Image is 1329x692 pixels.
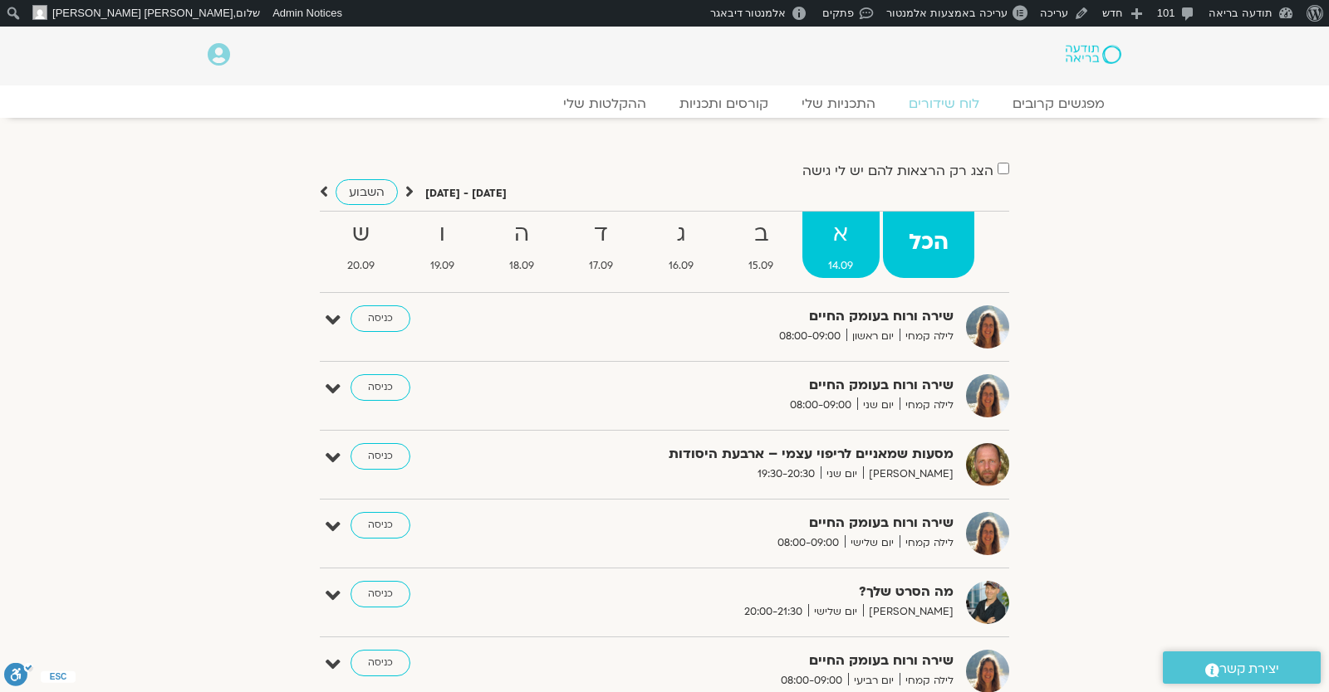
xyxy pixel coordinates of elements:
a: כניסה [351,305,410,332]
span: יום רביעי [848,672,900,690]
a: ו19.09 [404,212,479,278]
a: לוח שידורים [892,95,996,112]
span: לילה קמחי [900,672,954,690]
span: 08:00-09:00 [772,534,845,552]
span: 16.09 [643,257,719,275]
span: לילה קמחי [900,534,954,552]
a: כניסה [351,374,410,401]
strong: הכל [883,224,974,261]
a: השבוע [336,179,398,205]
span: 20:00-21:30 [738,603,808,621]
a: כניסה [351,443,410,470]
span: 08:00-09:00 [773,328,846,345]
strong: שירה ורוח בעומק החיים [547,374,954,397]
label: הצג רק הרצאות להם יש לי גישה [802,163,993,178]
strong: ד [563,216,639,253]
strong: ש [321,216,400,253]
span: יום ראשון [846,328,900,345]
strong: א [802,216,879,253]
a: ג16.09 [643,212,719,278]
span: 19.09 [404,257,479,275]
a: הכל [883,212,974,278]
strong: מסעות שמאניים לריפוי עצמי – ארבעת היסודות [547,443,954,465]
strong: ה [483,216,560,253]
span: יום שני [821,465,863,483]
strong: שירה ורוח בעומק החיים [547,650,954,672]
span: 17.09 [563,257,639,275]
a: ש20.09 [321,212,400,278]
a: א14.09 [802,212,879,278]
span: לילה קמחי [900,397,954,414]
span: [PERSON_NAME] [863,465,954,483]
a: התכניות שלי [785,95,892,112]
a: ההקלטות שלי [547,95,663,112]
strong: ב [723,216,799,253]
a: יצירת קשר [1163,651,1321,684]
span: 14.09 [802,257,879,275]
strong: שירה ורוח בעומק החיים [547,305,954,328]
nav: Menu [208,95,1121,112]
span: 18.09 [483,257,560,275]
a: כניסה [351,512,410,538]
span: 15.09 [723,257,799,275]
span: [PERSON_NAME] [PERSON_NAME] [52,7,233,19]
strong: שירה ורוח בעומק החיים [547,512,954,534]
a: ב15.09 [723,212,799,278]
span: [PERSON_NAME] [863,603,954,621]
span: לילה קמחי [900,328,954,345]
a: כניסה [351,650,410,676]
strong: מה הסרט שלך? [547,581,954,603]
a: כניסה [351,581,410,607]
span: 20.09 [321,257,400,275]
span: יום שלישי [845,534,900,552]
a: ה18.09 [483,212,560,278]
span: יום שלישי [808,603,863,621]
span: 08:00-09:00 [784,397,857,414]
p: [DATE] - [DATE] [425,185,507,202]
span: יום שני [857,397,900,414]
strong: ו [404,216,479,253]
a: קורסים ותכניות [663,95,785,112]
span: עריכה באמצעות אלמנטור [886,7,1007,19]
span: יצירת קשר [1219,658,1279,680]
span: 08:00-09:00 [775,672,848,690]
a: ד17.09 [563,212,639,278]
strong: ג [643,216,719,253]
span: השבוע [349,184,385,200]
a: מפגשים קרובים [996,95,1121,112]
span: 19:30-20:30 [752,465,821,483]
